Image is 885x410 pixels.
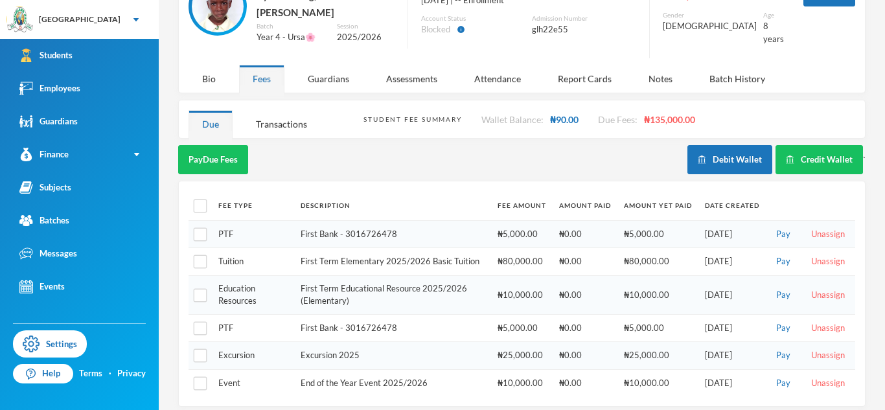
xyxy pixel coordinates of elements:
[294,369,491,396] td: End of the Year Event 2025/2026
[189,65,229,93] div: Bio
[687,145,866,174] div: `
[337,21,395,31] div: Session
[257,21,327,31] div: Batch
[19,115,78,128] div: Guardians
[807,348,849,363] button: Unassign
[39,14,121,25] div: [GEOGRAPHIC_DATA]
[117,367,146,380] a: Privacy
[491,342,553,370] td: ₦25,000.00
[698,275,766,314] td: [DATE]
[421,23,450,36] span: Blocked
[663,10,757,20] div: Gender
[257,31,327,44] div: Year 4 - Ursa🌸
[553,220,617,248] td: ₦0.00
[553,248,617,276] td: ₦0.00
[772,227,794,242] button: Pay
[19,247,77,260] div: Messages
[491,220,553,248] td: ₦5,000.00
[532,14,636,23] div: Admission Number
[13,364,73,383] a: Help
[807,255,849,269] button: Unassign
[491,191,553,220] th: Fee Amount
[807,321,849,336] button: Unassign
[807,376,849,391] button: Unassign
[481,114,544,125] span: Wallet Balance:
[7,7,33,33] img: logo
[553,191,617,220] th: Amount Paid
[553,342,617,370] td: ₦0.00
[212,220,294,248] td: PTF
[212,248,294,276] td: Tuition
[617,191,698,220] th: Amount Yet Paid
[294,314,491,342] td: First Bank - 3016726478
[337,31,395,44] div: 2025/2026
[109,367,111,380] div: ·
[421,14,525,23] div: Account Status
[13,330,87,358] a: Settings
[617,248,698,276] td: ₦80,000.00
[772,288,794,302] button: Pay
[698,191,766,220] th: Date Created
[491,314,553,342] td: ₦5,000.00
[294,220,491,248] td: First Bank - 3016726478
[807,227,849,242] button: Unassign
[772,321,794,336] button: Pay
[491,248,553,276] td: ₦80,000.00
[242,110,321,138] div: Transactions
[772,376,794,391] button: Pay
[491,369,553,396] td: ₦10,000.00
[635,65,686,93] div: Notes
[763,20,784,45] div: 8 years
[491,275,553,314] td: ₦10,000.00
[763,10,784,20] div: Age
[19,280,65,293] div: Events
[178,145,248,174] button: PayDue Fees
[617,314,698,342] td: ₦5,000.00
[294,275,491,314] td: First Term Educational Resource 2025/2026 (Elementary)
[698,314,766,342] td: [DATE]
[189,110,233,138] div: Due
[294,191,491,220] th: Description
[617,275,698,314] td: ₦10,000.00
[461,65,534,93] div: Attendance
[644,114,695,125] span: ₦135,000.00
[698,342,766,370] td: [DATE]
[698,220,766,248] td: [DATE]
[239,65,284,93] div: Fees
[553,369,617,396] td: ₦0.00
[687,145,772,174] button: Debit Wallet
[294,65,363,93] div: Guardians
[617,220,698,248] td: ₦5,000.00
[212,191,294,220] th: Fee Type
[212,342,294,370] td: Excursion
[294,342,491,370] td: Excursion 2025
[19,214,69,227] div: Batches
[553,314,617,342] td: ₦0.00
[617,342,698,370] td: ₦25,000.00
[663,20,757,33] div: [DEMOGRAPHIC_DATA]
[212,275,294,314] td: Education Resources
[807,288,849,302] button: Unassign
[772,255,794,269] button: Pay
[19,49,73,62] div: Students
[776,145,863,174] button: Credit Wallet
[19,181,71,194] div: Subjects
[698,369,766,396] td: [DATE]
[544,65,625,93] div: Report Cards
[532,23,636,36] div: glh22e55
[553,275,617,314] td: ₦0.00
[598,114,638,125] span: Due Fees:
[79,367,102,380] a: Terms
[698,248,766,276] td: [DATE]
[373,65,451,93] div: Assessments
[19,82,80,95] div: Employees
[294,248,491,276] td: First Term Elementary 2025/2026 Basic Tuition
[617,369,698,396] td: ₦10,000.00
[772,348,794,363] button: Pay
[212,369,294,396] td: Event
[363,115,461,124] div: Student Fee Summary
[550,114,579,125] span: ₦90.00
[19,148,69,161] div: Finance
[457,25,465,34] i: info
[212,314,294,342] td: PTF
